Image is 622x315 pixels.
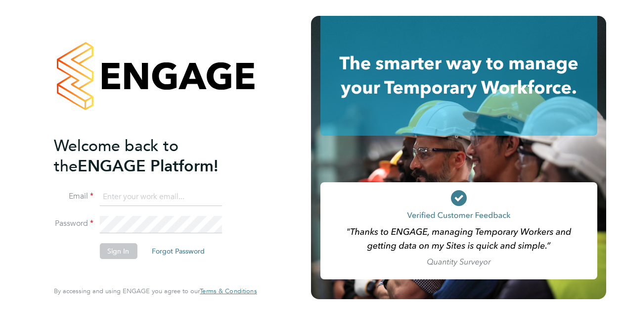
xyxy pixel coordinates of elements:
label: Email [54,191,93,202]
label: Password [54,218,93,229]
button: Sign In [99,243,137,259]
a: Terms & Conditions [200,287,257,295]
span: Terms & Conditions [200,287,257,295]
span: Welcome back to the [54,136,178,176]
button: Forgot Password [144,243,213,259]
input: Enter your work email... [99,188,222,206]
h2: ENGAGE Platform! [54,136,247,176]
span: By accessing and using ENGAGE you agree to our [54,287,257,295]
